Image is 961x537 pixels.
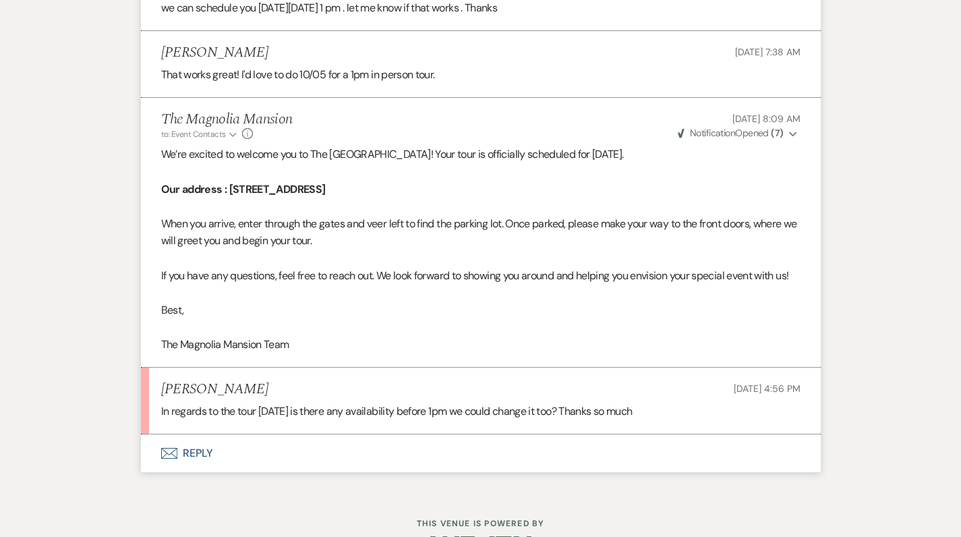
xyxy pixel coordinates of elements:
span: [DATE] 7:38 AM [735,46,800,58]
span: Opened [678,127,784,139]
p: If you have any questions, feel free to reach out. We look forward to showing you around and help... [161,267,800,285]
p: In regards to the tour [DATE] is there any availability before 1pm we could change it too? Thanks... [161,403,800,420]
span: Notification [690,127,735,139]
p: When you arrive, enter through the gates and veer left to find the parking lot. Once parked, plea... [161,215,800,250]
p: The Magnolia Mansion Team [161,336,800,354]
p: That works great! I'd love to do 10/05 for a 1pm in person tour. [161,66,800,84]
h5: [PERSON_NAME] [161,381,268,398]
button: NotificationOpened (7) [676,126,800,140]
h5: [PERSON_NAME] [161,45,268,61]
span: [DATE] 8:09 AM [732,113,800,125]
strong: ( 7 ) [771,127,783,139]
button: Reply [141,434,821,472]
span: to: Event Contacts [161,129,226,140]
p: Best, [161,302,800,319]
strong: Our address : [STREET_ADDRESS] [161,182,326,196]
button: to: Event Contacts [161,128,239,140]
span: [DATE] 4:56 PM [734,383,800,395]
h5: The Magnolia Mansion [161,111,293,128]
p: We’re excited to welcome you to The [GEOGRAPHIC_DATA]! Your tour is officially scheduled for [DATE]. [161,146,800,163]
